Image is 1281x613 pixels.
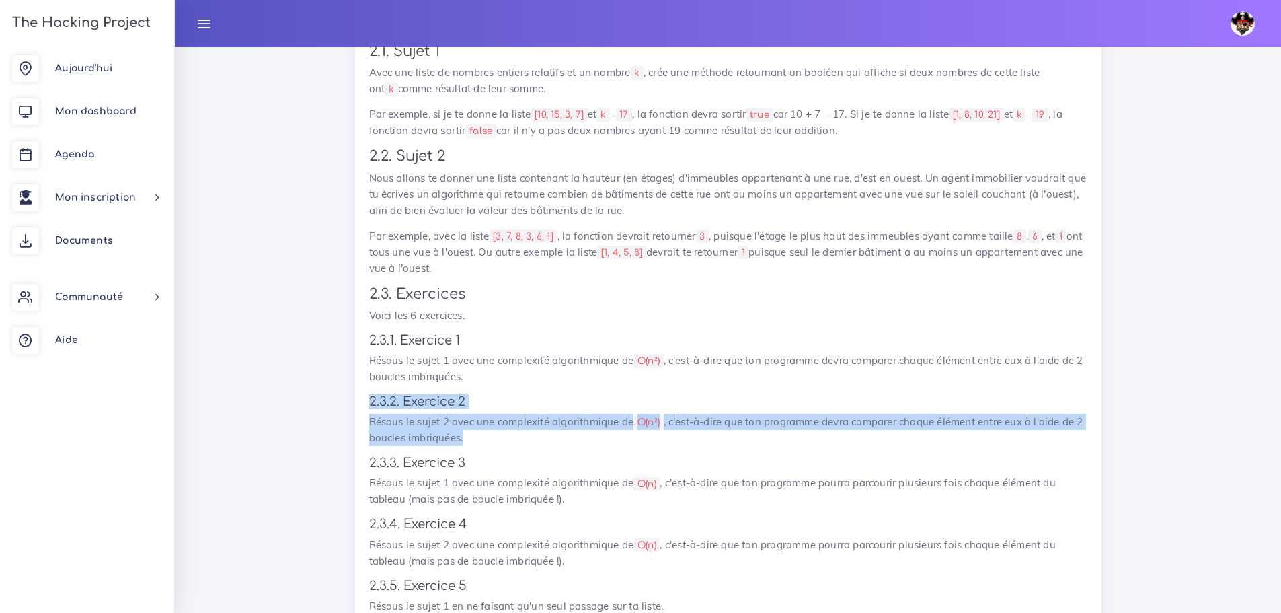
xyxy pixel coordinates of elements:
[369,148,1087,165] h3: 2.2. Sujet 2
[597,246,646,260] code: [1, 4, 5, 8]
[949,108,1004,122] code: [1, 8, 10, 21]
[369,106,1087,139] p: Par exemple, si je te donne la liste et = , la fonction devra sortir car 10 + 7 = 17. Si je te do...
[369,475,1087,507] p: Résous le sujet 1 avec une complexité algorithmique de , c'est-à-dire que ton programme pourra pa...
[55,236,113,246] span: Documents
[696,229,709,244] code: 3
[369,65,1087,97] p: Avec une liste de nombres entiers relatifs et un nombre , crée une méthode retournant un booléen ...
[369,286,1087,303] h3: 2.3. Exercices
[369,517,1087,532] h4: 2.3.4. Exercice 4
[631,66,644,80] code: k
[55,106,137,116] span: Mon dashboard
[369,537,1087,569] p: Résous le sujet 2 avec une complexité algorithmique de , c'est-à-dire que ton programme pourra pa...
[55,192,136,203] span: Mon inscription
[369,170,1087,219] p: Nous allons te donner une liste contenant la hauteur (en étages) d'immeubles appartenant à une ru...
[55,63,112,73] span: Aujourd'hui
[369,414,1087,446] p: Résous le sujet 2 avec une complexité algorithmique de , c'est-à-dire que ton programme devra com...
[1013,229,1026,244] code: 8
[531,108,588,122] code: [10, 15, 3, 7]
[369,228,1087,277] p: Par exemple, avec la liste , la fonction devrait retourner , puisque l'étage le plus haut des imm...
[369,308,1087,324] p: Voici les 6 exercices.
[8,15,151,30] h3: The Hacking Project
[369,394,1087,409] h4: 2.3.2. Exercice 2
[633,477,660,491] code: O(n)
[55,149,94,159] span: Agenda
[1028,229,1041,244] code: 6
[369,333,1087,348] h4: 2.3.1. Exercice 1
[369,456,1087,470] h4: 2.3.3. Exercice 3
[1056,229,1066,244] code: 1
[369,579,1087,593] h4: 2.3.5. Exercice 5
[55,292,123,302] span: Communauté
[633,415,663,429] code: O(n²)
[1032,108,1049,122] code: 19
[633,354,663,368] code: O(n²)
[596,108,609,122] code: k
[466,124,496,138] code: false
[369,353,1087,385] p: Résous le sujet 1 avec une complexité algorithmique de , c'est-à-dire que ton programme devra com...
[616,108,633,122] code: 17
[55,335,78,345] span: Aide
[385,82,397,96] code: k
[746,108,773,122] code: true
[369,43,1087,60] h3: 2.1. Sujet 1
[1231,11,1255,36] img: avatar
[633,538,660,552] code: O(n)
[1013,108,1025,122] code: k
[490,229,557,244] code: [3, 7, 8, 3, 6, 1]
[738,246,748,260] code: 1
